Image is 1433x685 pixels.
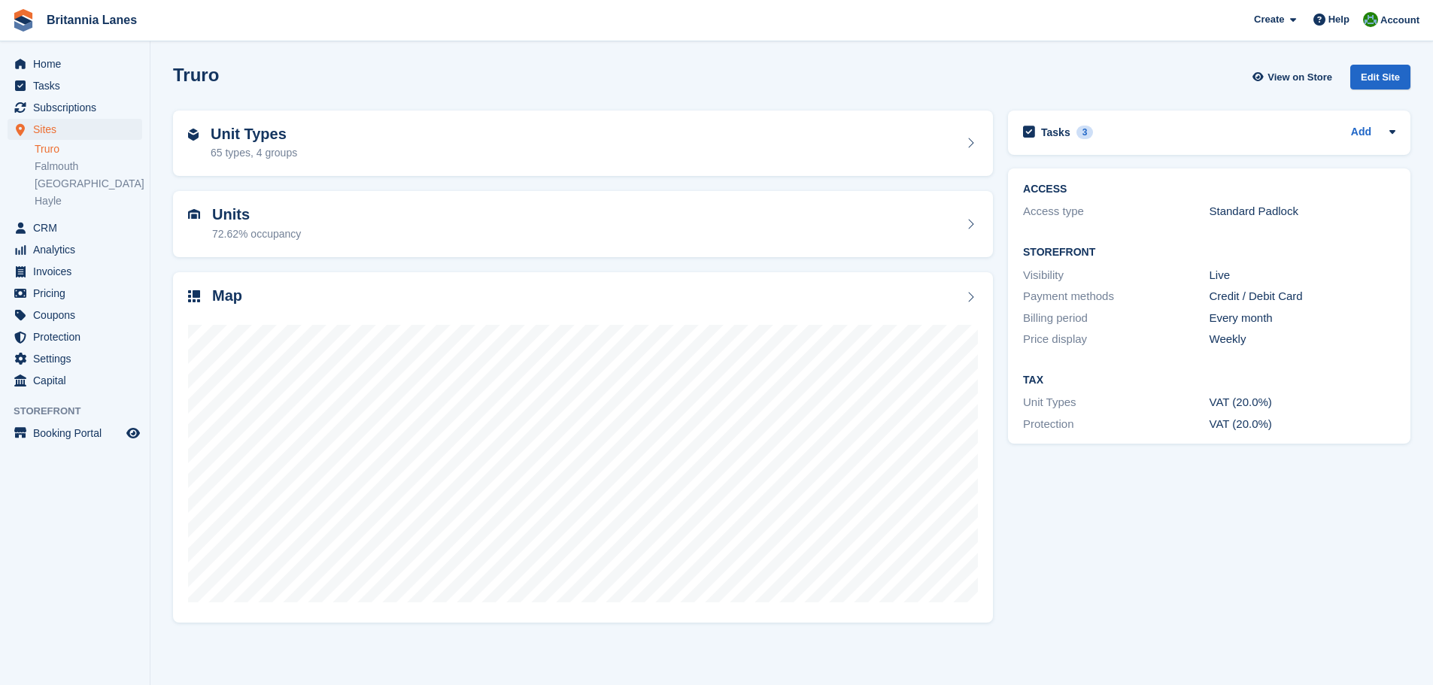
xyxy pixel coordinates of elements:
[14,404,150,419] span: Storefront
[33,261,123,282] span: Invoices
[1023,374,1395,386] h2: Tax
[8,97,142,118] a: menu
[173,65,219,85] h2: Truro
[12,9,35,32] img: stora-icon-8386f47178a22dfd0bd8f6a31ec36ba5ce8667c1dd55bd0f319d3a0aa187defe.svg
[1023,310,1209,327] div: Billing period
[33,239,123,260] span: Analytics
[124,424,142,442] a: Preview store
[1023,331,1209,348] div: Price display
[1210,203,1395,220] div: Standard Padlock
[35,177,142,191] a: [GEOGRAPHIC_DATA]
[33,283,123,304] span: Pricing
[1023,203,1209,220] div: Access type
[8,239,142,260] a: menu
[1023,288,1209,305] div: Payment methods
[1351,124,1371,141] a: Add
[1350,65,1410,95] a: Edit Site
[188,129,199,141] img: unit-type-icn-2b2737a686de81e16bb02015468b77c625bbabd49415b5ef34ead5e3b44a266d.svg
[1210,331,1395,348] div: Weekly
[33,326,123,347] span: Protection
[8,423,142,444] a: menu
[33,305,123,326] span: Coupons
[8,348,142,369] a: menu
[1328,12,1350,27] span: Help
[8,53,142,74] a: menu
[33,75,123,96] span: Tasks
[1076,126,1094,139] div: 3
[35,194,142,208] a: Hayle
[1350,65,1410,89] div: Edit Site
[33,370,123,391] span: Capital
[33,119,123,140] span: Sites
[1023,416,1209,433] div: Protection
[173,272,993,623] a: Map
[8,217,142,238] a: menu
[8,75,142,96] a: menu
[33,97,123,118] span: Subscriptions
[8,370,142,391] a: menu
[1023,247,1395,259] h2: Storefront
[35,142,142,156] a: Truro
[1023,183,1395,195] h2: ACCESS
[211,145,297,161] div: 65 types, 4 groups
[8,305,142,326] a: menu
[1210,288,1395,305] div: Credit / Debit Card
[1023,267,1209,284] div: Visibility
[1023,394,1209,411] div: Unit Types
[1363,12,1378,27] img: Matt Lane
[188,290,200,302] img: map-icn-33ee37083ee616e46c38cad1a60f524a97daa1e2b2c8c0bc3eb3415660979fc1.svg
[1041,126,1070,139] h2: Tasks
[1210,416,1395,433] div: VAT (20.0%)
[8,283,142,304] a: menu
[212,206,301,223] h2: Units
[1210,267,1395,284] div: Live
[35,159,142,174] a: Falmouth
[41,8,143,32] a: Britannia Lanes
[211,126,297,143] h2: Unit Types
[1210,310,1395,327] div: Every month
[8,119,142,140] a: menu
[33,423,123,444] span: Booking Portal
[1380,13,1419,28] span: Account
[33,348,123,369] span: Settings
[212,287,242,305] h2: Map
[173,111,993,177] a: Unit Types 65 types, 4 groups
[188,209,200,220] img: unit-icn-7be61d7bf1b0ce9d3e12c5938cc71ed9869f7b940bace4675aadf7bd6d80202e.svg
[212,226,301,242] div: 72.62% occupancy
[173,191,993,257] a: Units 72.62% occupancy
[8,261,142,282] a: menu
[33,53,123,74] span: Home
[8,326,142,347] a: menu
[1250,65,1338,89] a: View on Store
[1254,12,1284,27] span: Create
[1268,70,1332,85] span: View on Store
[1210,394,1395,411] div: VAT (20.0%)
[33,217,123,238] span: CRM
